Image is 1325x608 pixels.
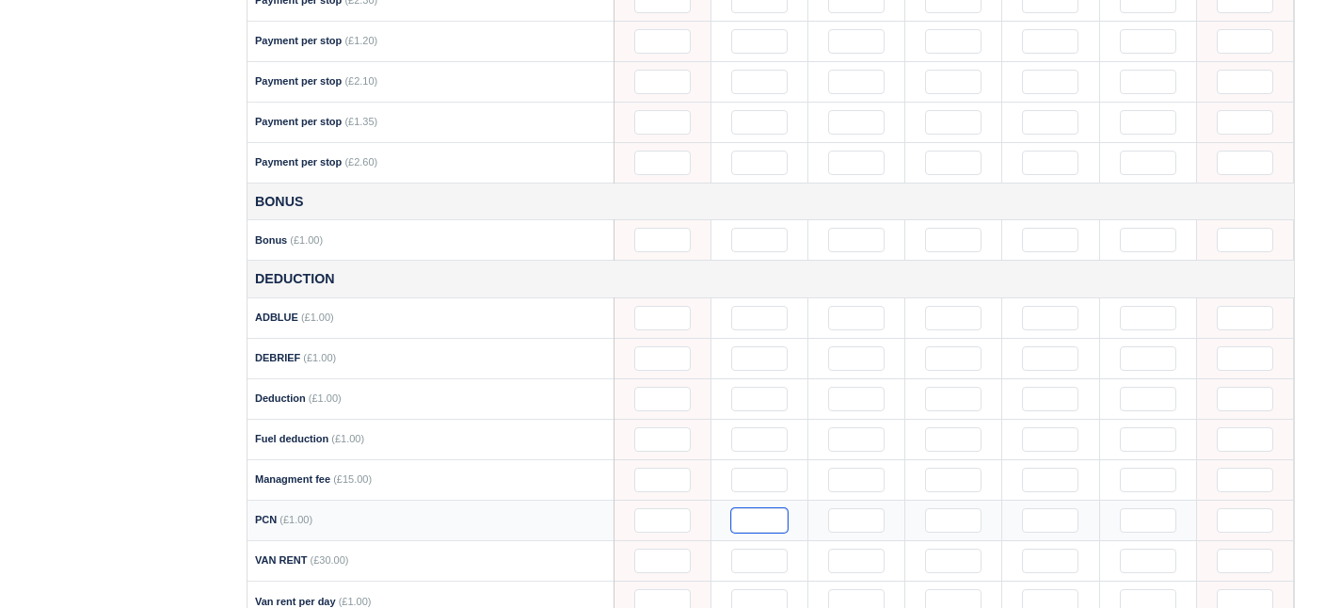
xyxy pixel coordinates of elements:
strong: Bonus [255,234,287,246]
strong: Bonus [255,194,303,209]
td: 2025-09-28 Not Editable [614,379,710,420]
td: 2025-10-04 Not Editable [1196,339,1293,379]
td: 2025-09-28 Not Editable [614,142,710,183]
td: 2025-09-28 Not Editable [614,420,710,460]
strong: Deduction [255,392,306,404]
span: (£1.35) [344,116,377,127]
td: 2025-09-28 Not Editable [614,220,710,261]
span: (£1.00) [279,514,312,525]
td: 2025-10-04 Not Editable [1196,142,1293,183]
strong: Payment per stop [255,156,342,168]
span: (£1.00) [301,312,334,323]
strong: PCN [255,514,277,525]
span: (£30.00) [310,554,348,566]
span: (£2.60) [344,156,377,168]
td: 2025-10-04 Not Editable [1196,220,1293,261]
td: 2025-10-04 Not Editable [1196,102,1293,142]
span: (£1.00) [303,352,336,363]
strong: ADBLUE [255,312,298,323]
td: 2025-10-04 Not Editable [1196,61,1293,102]
strong: Payment per stop [255,116,342,127]
iframe: Chat Widget [987,391,1325,608]
strong: Payment per stop [255,75,342,87]
td: 2025-09-28 Not Editable [614,21,710,61]
td: 2025-09-28 Not Editable [614,501,710,541]
td: 2025-09-28 Not Editable [614,339,710,379]
strong: DEBRIEF [255,352,300,363]
td: 2025-10-04 Not Editable [1196,379,1293,420]
span: (£15.00) [333,473,372,485]
td: 2025-09-28 Not Editable [614,61,710,102]
strong: Payment per stop [255,35,342,46]
span: (£1.00) [331,433,364,444]
span: (£1.00) [309,392,342,404]
strong: Deduction [255,271,335,286]
strong: VAN RENT [255,554,307,566]
span: (£1.00) [290,234,323,246]
td: 2025-10-04 Not Editable [1196,298,1293,339]
td: 2025-09-28 Not Editable [614,298,710,339]
span: (£2.10) [344,75,377,87]
td: 2025-09-28 Not Editable [614,460,710,501]
td: 2025-10-04 Not Editable [1196,21,1293,61]
strong: Managment fee [255,473,330,485]
strong: Van rent per day [255,596,336,607]
td: 2025-09-28 Not Editable [614,102,710,142]
span: (£1.00) [339,596,372,607]
strong: Fuel deduction [255,433,328,444]
td: 2025-09-28 Not Editable [614,541,710,582]
span: (£1.20) [344,35,377,46]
